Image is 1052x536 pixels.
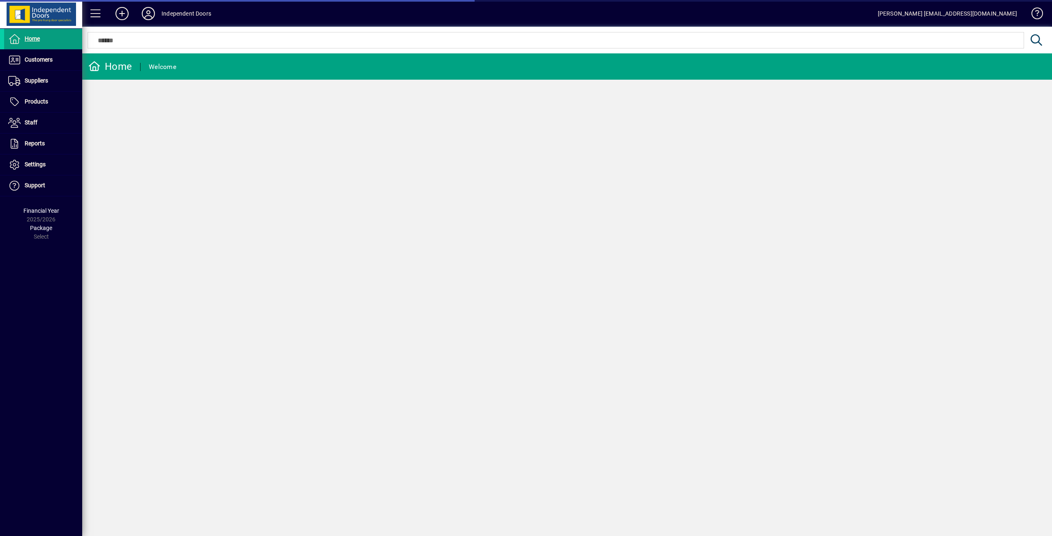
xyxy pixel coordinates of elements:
[25,140,45,147] span: Reports
[30,225,52,231] span: Package
[149,60,176,74] div: Welcome
[23,207,59,214] span: Financial Year
[109,6,135,21] button: Add
[4,113,82,133] a: Staff
[135,6,161,21] button: Profile
[4,175,82,196] a: Support
[25,35,40,42] span: Home
[25,161,46,168] span: Settings
[161,7,211,20] div: Independent Doors
[4,133,82,154] a: Reports
[878,7,1017,20] div: [PERSON_NAME] [EMAIL_ADDRESS][DOMAIN_NAME]
[25,98,48,105] span: Products
[88,60,132,73] div: Home
[25,182,45,189] span: Support
[4,50,82,70] a: Customers
[25,56,53,63] span: Customers
[1025,2,1042,28] a: Knowledge Base
[4,71,82,91] a: Suppliers
[25,77,48,84] span: Suppliers
[4,92,82,112] a: Products
[25,119,37,126] span: Staff
[4,154,82,175] a: Settings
